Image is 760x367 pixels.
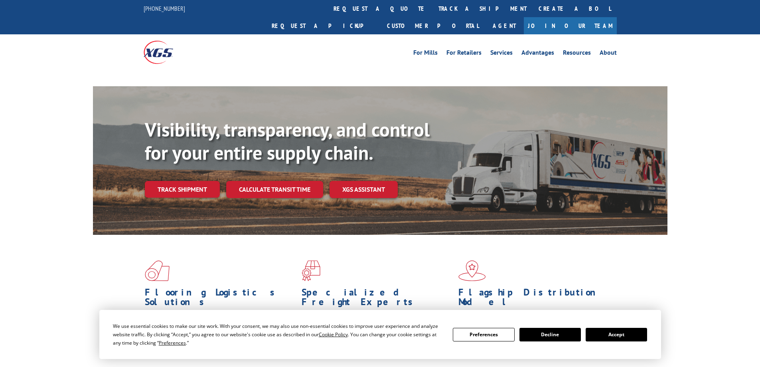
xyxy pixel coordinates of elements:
[330,181,398,198] a: XGS ASSISTANT
[99,310,661,359] div: Cookie Consent Prompt
[266,17,381,34] a: Request a pickup
[446,50,482,58] a: For Retailers
[586,328,647,341] button: Accept
[159,339,186,346] span: Preferences
[490,50,513,58] a: Services
[600,50,617,58] a: About
[453,328,514,341] button: Preferences
[485,17,524,34] a: Agent
[524,17,617,34] a: Join Our Team
[145,181,220,198] a: Track shipment
[381,17,485,34] a: Customer Portal
[145,288,296,311] h1: Flooring Logistics Solutions
[413,50,438,58] a: For Mills
[319,331,348,338] span: Cookie Policy
[144,4,185,12] a: [PHONE_NUMBER]
[145,260,170,281] img: xgs-icon-total-supply-chain-intelligence-red
[519,328,581,341] button: Decline
[458,288,609,311] h1: Flagship Distribution Model
[113,322,443,347] div: We use essential cookies to make our site work. With your consent, we may also use non-essential ...
[145,117,430,165] b: Visibility, transparency, and control for your entire supply chain.
[521,50,554,58] a: Advantages
[226,181,323,198] a: Calculate transit time
[302,260,320,281] img: xgs-icon-focused-on-flooring-red
[563,50,591,58] a: Resources
[302,288,452,311] h1: Specialized Freight Experts
[458,260,486,281] img: xgs-icon-flagship-distribution-model-red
